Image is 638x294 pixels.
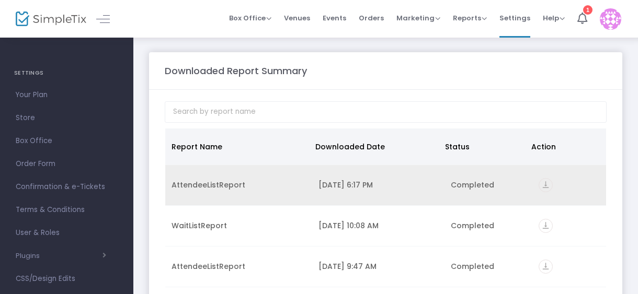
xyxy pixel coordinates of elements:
div: WaitListReport [172,220,306,231]
div: 1 [583,5,593,15]
input: Search by report name [165,101,607,123]
th: Status [439,128,525,165]
a: vertical_align_bottom [539,222,553,232]
span: Venues [284,5,310,31]
th: Downloaded Date [309,128,439,165]
div: 8/15/2025 6:17 PM [318,180,438,190]
div: Completed [451,261,527,272]
span: Events [323,5,346,31]
span: CSS/Design Edits [16,272,118,286]
div: https://go.SimpleTix.com/w4p4f [539,219,600,233]
i: vertical_align_bottom [539,178,553,192]
span: Box Office [16,134,118,148]
button: Plugins [16,252,106,260]
i: vertical_align_bottom [539,219,553,233]
div: Completed [451,220,527,231]
span: Settings [499,5,530,31]
div: https://go.SimpleTix.com/1mcmr [539,260,600,274]
span: Help [543,13,565,23]
th: Action [525,128,597,165]
span: Box Office [229,13,271,23]
div: AttendeeListReport [172,261,306,272]
span: User & Roles [16,226,118,240]
div: 5/16/2025 10:08 AM [318,220,438,231]
div: Completed [451,180,527,190]
a: vertical_align_bottom [539,263,553,273]
span: Marketing [396,13,440,23]
span: Your Plan [16,88,118,102]
div: https://go.SimpleTix.com/hme4d [539,178,600,192]
span: Orders [359,5,384,31]
div: AttendeeListReport [172,180,306,190]
a: vertical_align_bottom [539,181,553,192]
span: Confirmation & e-Tickets [16,180,118,194]
div: 5/16/2025 9:47 AM [318,261,438,272]
span: Terms & Conditions [16,203,118,217]
span: Order Form [16,157,118,171]
i: vertical_align_bottom [539,260,553,274]
span: Store [16,111,118,125]
th: Report Name [165,128,309,165]
span: Reports [453,13,487,23]
h4: SETTINGS [14,63,119,84]
m-panel-title: Downloaded Report Summary [165,64,307,78]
